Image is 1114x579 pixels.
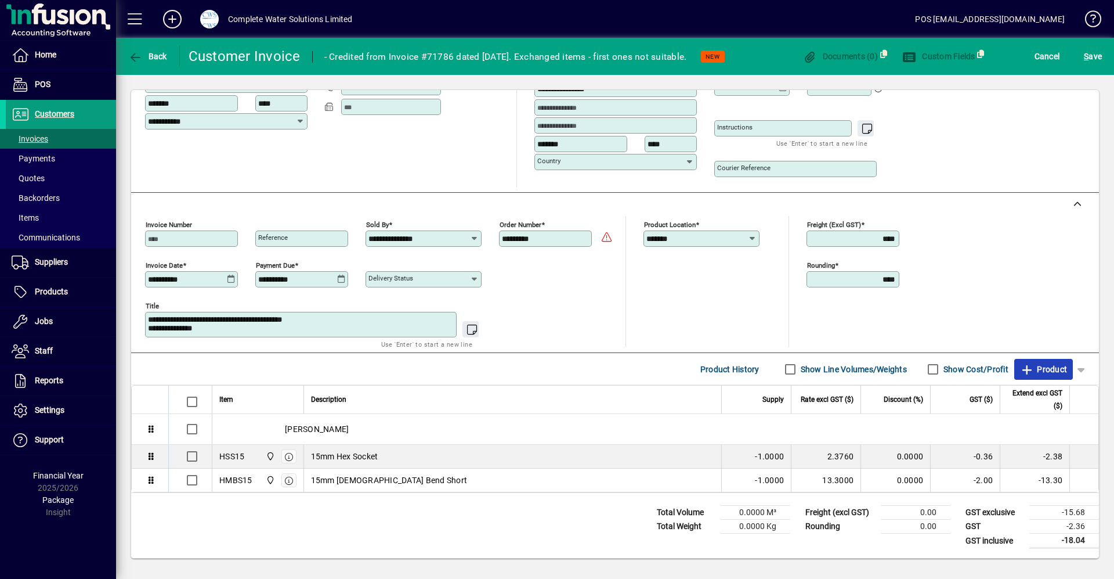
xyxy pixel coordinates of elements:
div: POS [EMAIL_ADDRESS][DOMAIN_NAME] [915,10,1065,28]
span: Package [42,495,74,505]
td: GST exclusive [960,506,1029,520]
mat-label: Title [146,302,159,310]
span: Motueka [263,450,276,463]
span: Cancel [1035,47,1060,66]
span: Customers [35,109,74,118]
a: Items [6,208,116,228]
mat-hint: Use 'Enter' to start a new line [776,136,867,150]
a: POS [6,70,116,99]
label: Show Cost/Profit [941,364,1008,375]
td: 0.0000 Kg [721,520,790,534]
td: GST [960,520,1029,534]
td: Total Volume [651,506,721,520]
span: Backorders [12,193,60,203]
div: HMBS15 [219,474,252,486]
span: Motueka [263,474,276,487]
mat-label: Courier Reference [717,164,771,172]
mat-label: Reference [258,233,288,242]
span: Extend excl GST ($) [1007,387,1062,412]
span: Payments [12,154,55,163]
mat-label: Invoice date [146,261,183,269]
span: Product History [700,360,759,379]
div: - Credited from Invoice #71786 dated [DATE]. Exchanged items - first ones not suitable. [324,48,687,66]
span: 15mm Hex Socket [311,451,378,462]
span: -1.0000 [755,474,784,486]
span: Items [12,213,39,222]
span: Financial Year [33,471,84,480]
span: Home [35,50,56,59]
td: Freight (excl GST) [800,506,881,520]
mat-label: Sold by [366,221,389,229]
span: Jobs [35,317,53,326]
a: Quotes [6,168,116,188]
span: Settings [35,405,64,415]
mat-label: Country [537,157,560,165]
mat-label: Delivery status [368,274,413,282]
td: -0.36 [930,445,1000,469]
a: Backorders [6,188,116,208]
div: Customer Invoice [189,47,301,66]
td: Rounding [800,520,881,534]
a: Payments [6,149,116,168]
label: Show Line Volumes/Weights [798,364,907,375]
span: Product [1020,360,1067,379]
div: 13.3000 [798,474,853,486]
span: Products [35,287,68,296]
span: Invoices [12,134,48,143]
button: Add [154,9,191,30]
span: Back [128,52,167,61]
span: Rate excl GST ($) [801,393,853,406]
span: GST ($) [970,393,993,406]
mat-hint: Use 'Enter' to start a new line [381,337,472,351]
span: NEW [706,53,720,60]
button: Save [1081,46,1105,67]
span: Suppliers [35,257,68,267]
span: Custom Fields [902,52,975,61]
span: Support [35,435,64,444]
button: Cancel [1032,46,1063,67]
mat-label: Payment due [256,261,295,269]
mat-label: Rounding [807,261,835,269]
span: Staff [35,346,53,355]
td: 0.00 [881,506,950,520]
div: HSS15 [219,451,244,462]
button: Profile [191,9,228,30]
span: POS [35,80,50,89]
td: 0.0000 M³ [721,506,790,520]
button: Back [125,46,170,67]
span: Reports [35,376,63,385]
app-page-header-button: Back [116,46,180,67]
td: 0.0000 [860,445,930,469]
td: -18.04 [1029,534,1099,548]
a: Settings [6,396,116,425]
span: Quotes [12,174,45,183]
span: Communications [12,233,80,242]
a: Jobs [6,307,116,336]
a: Invoices [6,129,116,149]
a: Products [6,278,116,307]
span: Documents (0) [802,52,878,61]
td: -15.68 [1029,506,1099,520]
a: Communications [6,228,116,247]
div: 2.3760 [798,451,853,462]
span: Supply [762,393,784,406]
span: Description [311,393,346,406]
span: ave [1084,47,1102,66]
td: -13.30 [1000,469,1069,492]
button: Product [1014,359,1073,380]
a: Knowledge Base [1076,2,1099,40]
td: 0.00 [881,520,950,534]
td: 0.0000 [860,469,930,492]
td: -2.36 [1029,520,1099,534]
span: 15mm [DEMOGRAPHIC_DATA] Bend Short [311,474,468,486]
span: S [1084,52,1088,61]
button: Product History [696,359,764,380]
mat-label: Freight (excl GST) [807,221,861,229]
td: -2.38 [1000,445,1069,469]
a: Home [6,41,116,70]
button: Custom Fields [899,46,978,67]
a: Suppliers [6,248,116,277]
div: [PERSON_NAME] [212,414,1098,444]
td: Total Weight [651,520,721,534]
a: Support [6,426,116,455]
